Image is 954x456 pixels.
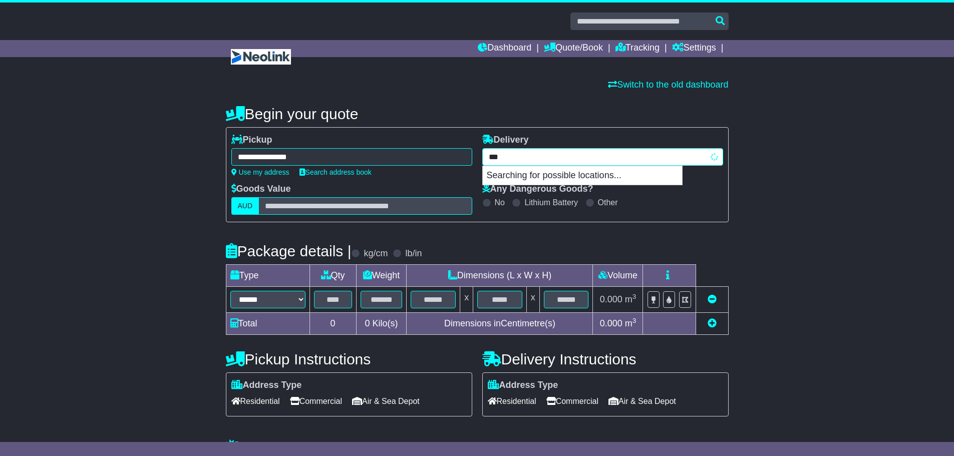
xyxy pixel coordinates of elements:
[482,135,529,146] label: Delivery
[600,318,622,328] span: 0.000
[226,439,729,455] h4: Warranty & Insurance
[482,351,729,367] h4: Delivery Instructions
[546,393,598,409] span: Commercial
[226,351,472,367] h4: Pickup Instructions
[226,243,352,259] h4: Package details |
[231,393,280,409] span: Residential
[299,168,372,176] a: Search address book
[593,265,643,287] td: Volume
[231,184,291,195] label: Goods Value
[608,80,728,90] a: Switch to the old dashboard
[708,318,717,328] a: Add new item
[365,318,370,328] span: 0
[231,135,272,146] label: Pickup
[625,318,637,328] span: m
[226,313,309,335] td: Total
[495,198,505,207] label: No
[482,148,723,166] typeahead: Please provide city
[356,265,407,287] td: Weight
[632,293,637,300] sup: 3
[226,265,309,287] td: Type
[526,287,539,313] td: x
[364,248,388,259] label: kg/cm
[407,313,593,335] td: Dimensions in Centimetre(s)
[231,380,302,391] label: Address Type
[625,294,637,304] span: m
[309,265,356,287] td: Qty
[290,393,342,409] span: Commercial
[632,317,637,324] sup: 3
[478,40,531,57] a: Dashboard
[600,294,622,304] span: 0.000
[608,393,676,409] span: Air & Sea Depot
[356,313,407,335] td: Kilo(s)
[482,184,593,195] label: Any Dangerous Goods?
[309,313,356,335] td: 0
[598,198,618,207] label: Other
[231,197,259,215] label: AUD
[352,393,420,409] span: Air & Sea Depot
[483,166,682,185] p: Searching for possible locations...
[226,106,729,122] h4: Begin your quote
[672,40,716,57] a: Settings
[524,198,578,207] label: Lithium Battery
[405,248,422,259] label: lb/in
[488,393,536,409] span: Residential
[231,168,289,176] a: Use my address
[460,287,473,313] td: x
[544,40,603,57] a: Quote/Book
[615,40,660,57] a: Tracking
[488,380,558,391] label: Address Type
[407,265,593,287] td: Dimensions (L x W x H)
[708,294,717,304] a: Remove this item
